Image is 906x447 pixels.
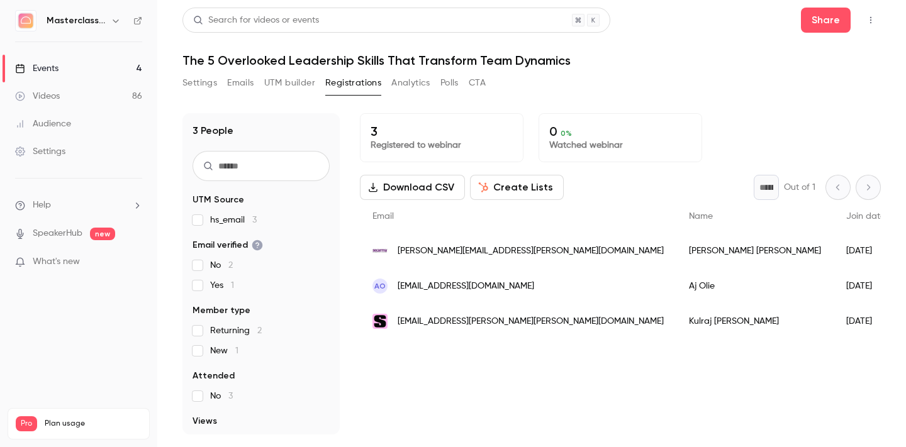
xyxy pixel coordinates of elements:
b: [PERSON_NAME] [54,170,125,179]
span: Attended [193,370,235,382]
div: Kulraj [PERSON_NAME] [676,304,834,339]
div: Close [221,5,243,28]
div: [PERSON_NAME] [PERSON_NAME] [676,233,834,268]
div: user says… [10,336,242,390]
div: Operator says… [10,41,242,70]
span: Yes [210,279,234,292]
button: Start recording [80,391,90,401]
p: Watched webinar [549,139,691,152]
div: user says… [10,295,242,336]
h1: 3 People [193,123,233,138]
span: 2 [228,261,233,270]
div: Do you get any errors? Also would you mind sharing the link of the video and the part that you're... [20,215,196,264]
button: Create Lists [470,175,564,200]
div: Search for videos or events [193,14,319,27]
button: Polls [440,73,459,93]
div: Audience [15,118,71,130]
button: Emoji picker [20,391,30,401]
div: Operator says… [10,70,242,167]
button: Share [801,8,851,33]
img: secarma.com [372,243,388,258]
button: Registrations [325,73,381,93]
button: Download CSV [360,175,465,200]
textarea: Message… [11,365,241,386]
input: Enter your email [26,111,201,136]
div: Get notified by email [26,92,226,107]
span: Join date [846,212,885,221]
button: Send a message… [216,386,236,406]
button: go back [8,5,32,29]
span: No [210,390,233,402]
h1: [PERSON_NAME] [61,6,143,16]
div: joined the conversation [54,169,215,180]
button: Settings [182,73,217,93]
div: [DATE] [834,268,898,304]
span: new [90,228,115,240]
span: 3 [228,392,233,400]
div: Videos [15,90,60,102]
div: Settings [15,145,65,158]
li: help-dropdown-opener [15,199,142,212]
span: [PERSON_NAME][EMAIL_ADDRESS][PERSON_NAME][DOMAIN_NAME] [398,245,664,258]
span: Member type [193,304,250,317]
span: [EMAIL_ADDRESS][DOMAIN_NAME] [398,280,534,293]
div: Hey, [20,203,196,216]
span: UTM Source [193,194,244,206]
span: Name [689,212,713,221]
p: 0 [549,124,691,139]
button: CTA [469,73,486,93]
div: [DATE] [834,233,898,268]
span: hs_email [210,214,257,226]
button: Submit [201,111,226,136]
span: 0 % [561,129,572,138]
div: Salim says… [10,167,242,196]
div: Aj Olie [676,268,834,304]
img: sonder-mr.com [372,314,388,329]
span: Plan usage [45,419,142,429]
span: Help [33,199,51,212]
span: Email [372,212,394,221]
h6: Masterclass Channel [47,14,106,27]
div: Events [15,62,59,75]
button: UTM builder [264,73,315,93]
div: its saying check my connection but i have full wifi [55,343,232,368]
div: its saying check my connection but i have full wifi [45,336,242,375]
button: Upload attachment [60,391,70,401]
span: 2 [257,326,262,335]
span: What's new [33,255,80,268]
span: [EMAIL_ADDRESS][PERSON_NAME][PERSON_NAME][DOMAIN_NAME] [398,315,664,328]
div: [DATE] [834,304,898,339]
p: Registered to webinar [371,139,513,152]
span: Views [193,415,217,428]
button: Analytics [391,73,430,93]
div: Salim says… [10,196,242,295]
button: Gif picker [40,391,50,401]
span: 1 [231,281,234,290]
h1: The 5 Overlooked Leadership Skills That Transform Team Dynamics [182,53,881,68]
a: SpeakerHub [33,227,82,240]
div: it just says 'oops something went wrong' [55,302,232,327]
div: it just says 'oops something went wrong' [45,295,242,334]
p: 3 [371,124,513,139]
div: Give the team a way to reach you: [10,41,183,69]
span: No [210,259,233,272]
p: Out of 1 [784,181,815,194]
span: AO [374,280,386,292]
span: Pro [16,416,37,431]
div: [PERSON_NAME] • [DATE] [20,275,119,282]
img: Profile image for Salim [36,7,56,27]
img: Masterclass Channel [16,11,36,31]
span: New [210,345,238,357]
button: Home [197,5,221,29]
span: 1 [235,346,238,355]
span: Email verified [193,239,263,251]
span: Returning [210,324,262,337]
img: Profile image for Salim [38,168,50,181]
button: Emails [227,73,254,93]
span: 3 [252,216,257,224]
div: Give the team a way to reach you: [20,48,173,61]
p: Active in the last 15m [61,16,151,28]
div: Hey,Do you get any errors? Also would you mind sharing the link of the video and the part that yo... [10,196,206,272]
